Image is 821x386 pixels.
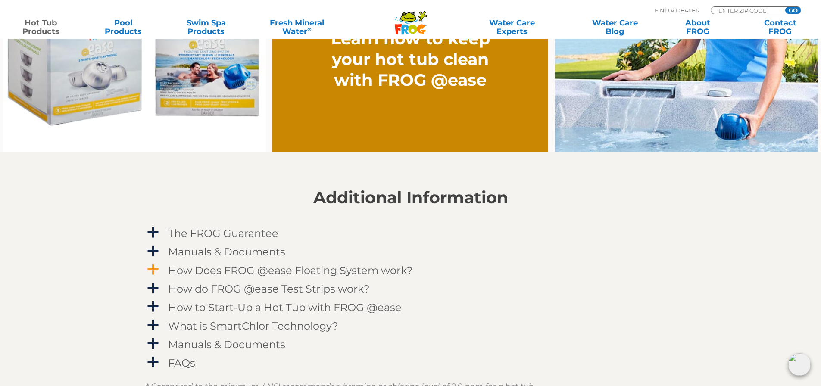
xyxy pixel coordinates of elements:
a: AboutFROG [665,19,730,36]
p: Find A Dealer [655,6,699,14]
a: Swim SpaProducts [174,19,238,36]
a: a How do FROG @ease Test Strips work? [146,281,676,297]
input: Zip Code Form [718,7,776,14]
h4: How do FROG @ease Test Strips work? [168,283,370,295]
a: Water CareBlog [583,19,647,36]
h4: Manuals & Documents [168,339,285,350]
a: PoolProducts [91,19,156,36]
h4: Manuals & Documents [168,246,285,258]
a: a FAQs [146,355,676,371]
a: a What is SmartChlor Technology? [146,318,676,334]
span: a [147,337,159,350]
h2: Additional Information [146,188,676,207]
span: a [147,319,159,332]
a: Hot TubProducts [9,19,73,36]
a: a Manuals & Documents [146,244,676,260]
span: a [147,263,159,276]
a: Fresh MineralWater∞ [256,19,337,36]
span: a [147,282,159,295]
sup: ∞ [307,25,312,32]
a: a How Does FROG @ease Floating System work? [146,262,676,278]
h2: Learn how to keep your hot tub clean with FROG @ease [314,28,507,90]
span: a [147,300,159,313]
a: a The FROG Guarantee [146,225,676,241]
span: a [147,245,159,258]
h4: FAQs [168,357,195,369]
input: GO [785,7,801,14]
h4: How Does FROG @ease Floating System work? [168,265,413,276]
a: a How to Start-Up a Hot Tub with FROG @ease [146,299,676,315]
a: a Manuals & Documents [146,336,676,352]
span: a [147,356,159,369]
h4: The FROG Guarantee [168,227,278,239]
a: Water CareExperts [460,19,564,36]
span: a [147,226,159,239]
h4: How to Start-Up a Hot Tub with FROG @ease [168,302,402,313]
h4: What is SmartChlor Technology? [168,320,338,332]
img: openIcon [788,353,811,376]
a: ContactFROG [748,19,812,36]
